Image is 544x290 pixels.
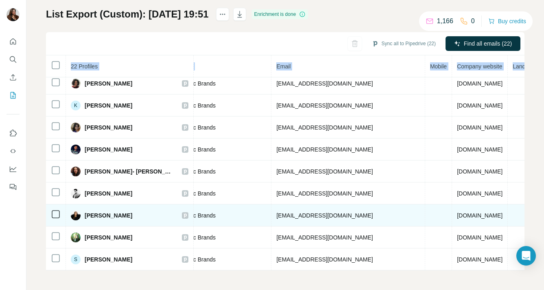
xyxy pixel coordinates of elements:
[178,145,216,154] span: Centric Brands
[178,189,216,198] span: Centric Brands
[457,102,502,109] span: [DOMAIN_NAME]
[7,52,20,67] button: Search
[178,255,216,264] span: Centric Brands
[85,233,132,242] span: [PERSON_NAME]
[85,167,174,176] span: [PERSON_NAME]- [PERSON_NAME]
[488,15,526,27] button: Buy credits
[85,101,132,110] span: [PERSON_NAME]
[85,145,132,154] span: [PERSON_NAME]
[7,162,20,176] button: Dashboard
[446,36,520,51] button: Find all emails (22)
[85,79,132,88] span: [PERSON_NAME]
[457,256,502,263] span: [DOMAIN_NAME]
[178,123,216,132] span: Centric Brands
[276,168,373,175] span: [EMAIL_ADDRESS][DOMAIN_NAME]
[7,126,20,141] button: Use Surfe on LinkedIn
[71,145,81,154] img: Avatar
[71,233,81,242] img: Avatar
[276,80,373,87] span: [EMAIL_ADDRESS][DOMAIN_NAME]
[457,212,502,219] span: [DOMAIN_NAME]
[71,211,81,220] img: Avatar
[457,146,502,153] span: [DOMAIN_NAME]
[178,233,216,242] span: Centric Brands
[7,34,20,49] button: Quick start
[276,146,373,153] span: [EMAIL_ADDRESS][DOMAIN_NAME]
[457,63,502,70] span: Company website
[457,124,502,131] span: [DOMAIN_NAME]
[216,8,229,21] button: actions
[7,144,20,158] button: Use Surfe API
[85,123,132,132] span: [PERSON_NAME]
[7,8,20,21] img: Avatar
[178,79,216,88] span: Centric Brands
[276,212,373,219] span: [EMAIL_ADDRESS][DOMAIN_NAME]
[71,101,81,110] div: K
[464,40,512,48] span: Find all emails (22)
[252,9,308,19] div: Enrichment is done
[430,63,447,70] span: Mobile
[71,167,81,176] img: Avatar
[7,180,20,194] button: Feedback
[366,37,441,50] button: Sync all to Pipedrive (22)
[513,63,534,70] span: Landline
[516,246,536,266] div: Open Intercom Messenger
[71,255,81,264] div: S
[457,168,502,175] span: [DOMAIN_NAME]
[437,16,453,26] p: 1,166
[7,70,20,85] button: Enrich CSV
[71,189,81,198] img: Avatar
[178,167,216,176] span: Centric Brands
[276,190,373,197] span: [EMAIL_ADDRESS][DOMAIN_NAME]
[71,79,81,88] img: Avatar
[85,189,132,198] span: [PERSON_NAME]
[85,255,132,264] span: [PERSON_NAME]
[46,8,209,21] h1: List Export (Custom): [DATE] 19:51
[457,234,502,241] span: [DOMAIN_NAME]
[457,80,502,87] span: [DOMAIN_NAME]
[178,211,216,220] span: Centric Brands
[471,16,475,26] p: 0
[71,63,98,70] span: 22 Profiles
[276,124,373,131] span: [EMAIL_ADDRESS][DOMAIN_NAME]
[85,211,132,220] span: [PERSON_NAME]
[178,101,216,110] span: Centric Brands
[7,88,20,103] button: My lists
[71,123,81,132] img: Avatar
[276,63,291,70] span: Email
[276,256,373,263] span: [EMAIL_ADDRESS][DOMAIN_NAME]
[457,190,502,197] span: [DOMAIN_NAME]
[276,102,373,109] span: [EMAIL_ADDRESS][DOMAIN_NAME]
[276,234,373,241] span: [EMAIL_ADDRESS][DOMAIN_NAME]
